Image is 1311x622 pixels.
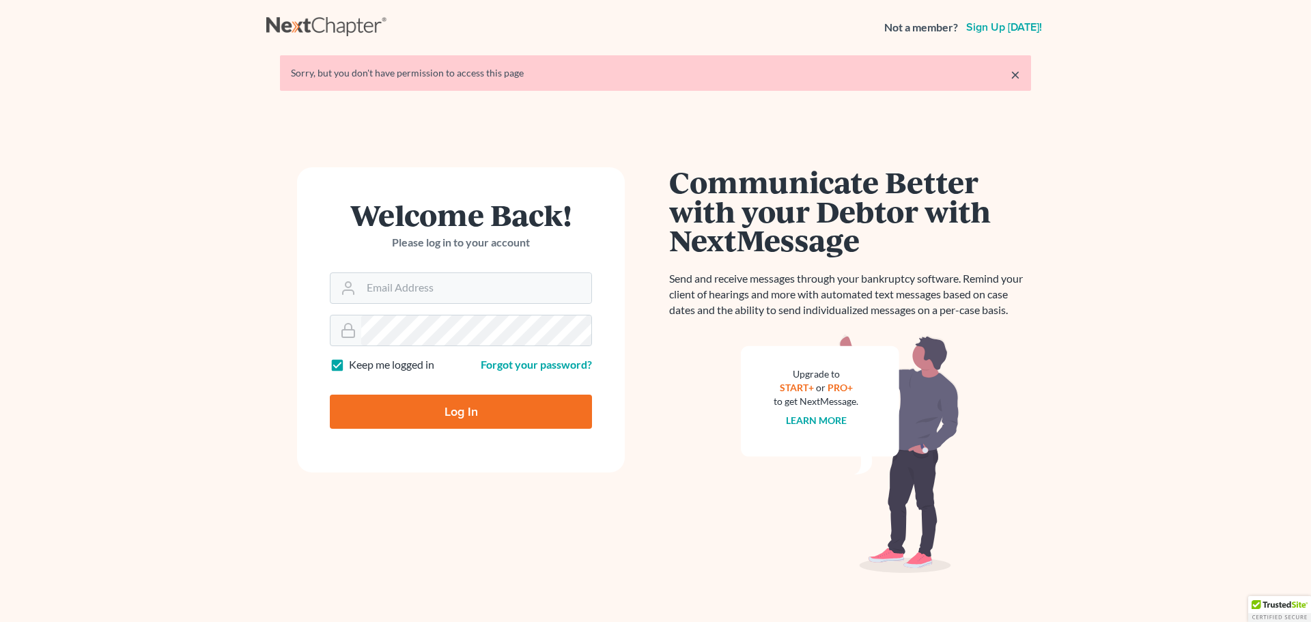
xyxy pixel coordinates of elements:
div: Upgrade to [774,367,858,381]
a: PRO+ [828,382,853,393]
a: Forgot your password? [481,358,592,371]
a: Learn more [786,414,847,426]
input: Log In [330,395,592,429]
p: Send and receive messages through your bankruptcy software. Remind your client of hearings and mo... [669,271,1031,318]
div: TrustedSite Certified [1248,596,1311,622]
a: Sign up [DATE]! [963,22,1045,33]
h1: Communicate Better with your Debtor with NextMessage [669,167,1031,255]
div: to get NextMessage. [774,395,858,408]
h1: Welcome Back! [330,200,592,229]
span: or [816,382,826,393]
input: Email Address [361,273,591,303]
label: Keep me logged in [349,357,434,373]
img: nextmessage_bg-59042aed3d76b12b5cd301f8e5b87938c9018125f34e5fa2b7a6b67550977c72.svg [741,335,959,574]
a: START+ [780,382,814,393]
a: × [1011,66,1020,83]
p: Please log in to your account [330,235,592,251]
strong: Not a member? [884,20,958,36]
div: Sorry, but you don't have permission to access this page [291,66,1020,80]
